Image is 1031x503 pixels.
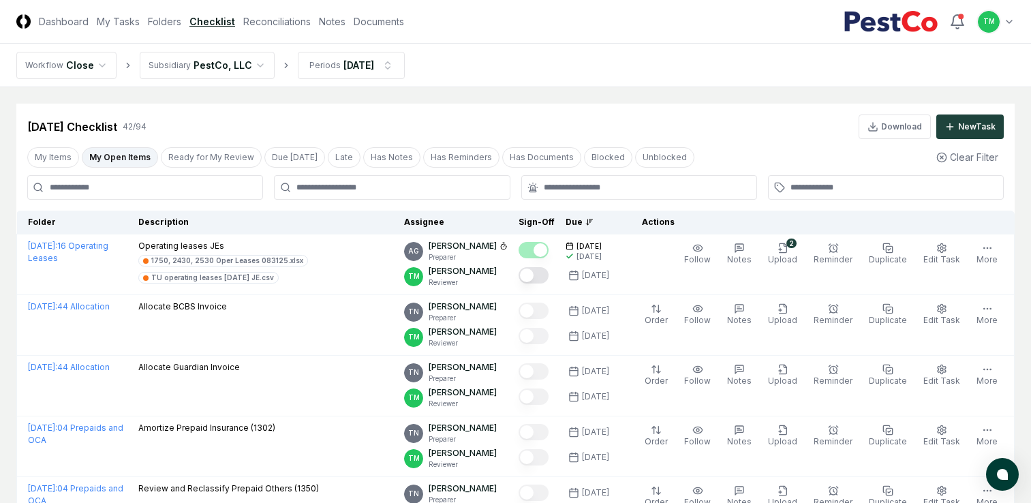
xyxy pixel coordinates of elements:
button: Clear Filter [931,144,1004,170]
p: Allocate Guardian Invoice [138,361,240,374]
span: Edit Task [923,315,960,325]
div: 2 [786,239,797,248]
span: Edit Task [923,376,960,386]
a: My Tasks [97,14,140,29]
th: Folder [17,211,133,234]
span: Upload [768,436,797,446]
div: [DATE] [582,365,609,378]
p: Review and Reclassify Prepaid Others (1350) [138,483,319,495]
p: Reviewer [429,277,497,288]
div: Actions [631,216,1004,228]
span: Notes [727,254,752,264]
p: [PERSON_NAME] [429,386,497,399]
button: TM [976,10,1001,34]
a: Folders [148,14,181,29]
span: Duplicate [869,254,907,264]
span: Upload [768,254,797,264]
p: Preparer [429,434,497,444]
p: [PERSON_NAME] [429,422,497,434]
a: [DATE]:44 Allocation [28,362,110,372]
a: [DATE]:04 Prepaids and OCA [28,423,123,445]
a: [DATE]:44 Allocation [28,301,110,311]
div: Workflow [25,59,63,72]
button: Reminder [811,422,855,451]
span: Upload [768,376,797,386]
span: Notes [727,376,752,386]
button: Edit Task [921,422,963,451]
div: [DATE] [582,269,609,281]
p: [PERSON_NAME] [429,483,497,495]
span: Reminder [814,436,852,446]
button: Notes [724,301,754,329]
button: Mark complete [519,388,549,405]
button: Download [859,115,931,139]
button: More [974,301,1000,329]
button: Reminder [811,301,855,329]
button: Edit Task [921,361,963,390]
span: TM [408,271,420,281]
span: Reminder [814,376,852,386]
button: Has Notes [363,147,420,168]
span: Order [645,436,668,446]
span: Follow [684,376,711,386]
a: Documents [354,14,404,29]
a: Notes [319,14,345,29]
span: Notes [727,436,752,446]
button: atlas-launcher [986,458,1019,491]
span: TM [408,453,420,463]
button: Order [642,361,671,390]
button: Upload [765,422,800,451]
button: Notes [724,361,754,390]
span: Order [645,376,668,386]
p: [PERSON_NAME] [429,326,497,338]
th: Sign-Off [513,211,560,234]
button: Reminder [811,240,855,269]
button: Has Reminders [423,147,499,168]
span: [DATE] : [28,483,57,493]
button: Due Today [264,147,325,168]
p: Allocate BCBS Invoice [138,301,227,313]
p: Preparer [429,252,508,262]
a: Reconciliations [243,14,311,29]
button: Mark complete [519,328,549,344]
span: AG [408,246,419,256]
div: 1750, 2430, 2530 Oper Leases 083125.xlsx [151,256,303,266]
span: Edit Task [923,436,960,446]
button: Duplicate [866,422,910,451]
button: Mark complete [519,363,549,380]
p: [PERSON_NAME] [429,240,497,252]
div: [DATE] [582,330,609,342]
span: [DATE] [576,241,602,251]
button: Notes [724,240,754,269]
div: Periods [309,59,341,72]
span: Follow [684,254,711,264]
p: Reviewer [429,399,497,409]
div: New Task [958,121,996,133]
span: [DATE] : [28,301,57,311]
span: Duplicate [869,315,907,325]
button: Notes [724,422,754,451]
button: Follow [681,361,713,390]
button: Unblocked [635,147,694,168]
p: [PERSON_NAME] [429,447,497,459]
div: [DATE] [576,251,602,262]
button: Ready for My Review [161,147,262,168]
button: Mark complete [519,267,549,284]
button: More [974,361,1000,390]
span: TN [408,307,419,317]
button: Blocked [584,147,632,168]
button: More [974,422,1000,451]
span: Upload [768,315,797,325]
p: Preparer [429,374,497,384]
span: Duplicate [869,436,907,446]
button: Order [642,422,671,451]
p: Reviewer [429,459,497,470]
button: 2Upload [765,240,800,269]
a: TU operating leases [DATE] JE.csv [138,272,279,284]
span: [DATE] : [28,241,57,251]
div: [DATE] [582,391,609,403]
span: Reminder [814,315,852,325]
div: [DATE] [582,451,609,463]
button: NewTask [936,115,1004,139]
button: Periods[DATE] [298,52,405,79]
